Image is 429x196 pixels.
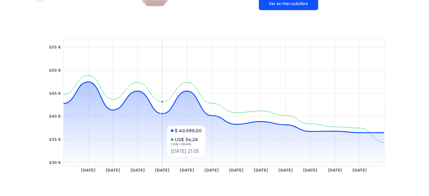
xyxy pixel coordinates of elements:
[229,168,243,173] tspan: [DATE]
[49,160,61,165] tspan: $30 K
[49,68,61,73] tspan: $50 K
[303,168,317,173] tspan: [DATE]
[49,91,61,96] tspan: $45 K
[155,168,169,173] tspan: [DATE]
[254,168,268,173] tspan: [DATE]
[106,168,120,173] tspan: [DATE]
[278,168,293,173] tspan: [DATE]
[180,168,194,173] tspan: [DATE]
[204,168,219,173] tspan: [DATE]
[49,137,61,142] tspan: $35 K
[49,114,61,119] tspan: $40 K
[131,168,145,173] tspan: [DATE]
[49,45,61,49] tspan: $55 K
[328,168,342,173] tspan: [DATE]
[81,168,95,173] tspan: [DATE]
[352,168,367,173] tspan: [DATE]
